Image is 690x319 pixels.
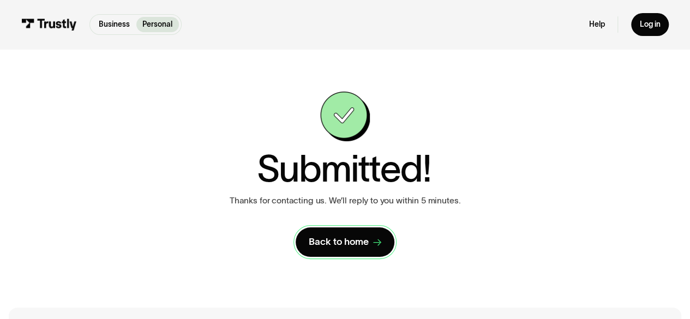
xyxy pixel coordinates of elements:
[92,17,136,32] a: Business
[99,19,130,31] p: Business
[589,20,605,29] a: Help
[142,19,172,31] p: Personal
[21,19,77,30] img: Trustly Logo
[309,236,369,248] div: Back to home
[639,20,660,29] div: Log in
[136,17,179,32] a: Personal
[257,150,430,187] h1: Submitted!
[230,196,460,206] p: Thanks for contacting us. We’ll reply to you within 5 minutes.
[296,227,394,257] a: Back to home
[631,13,669,35] a: Log in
